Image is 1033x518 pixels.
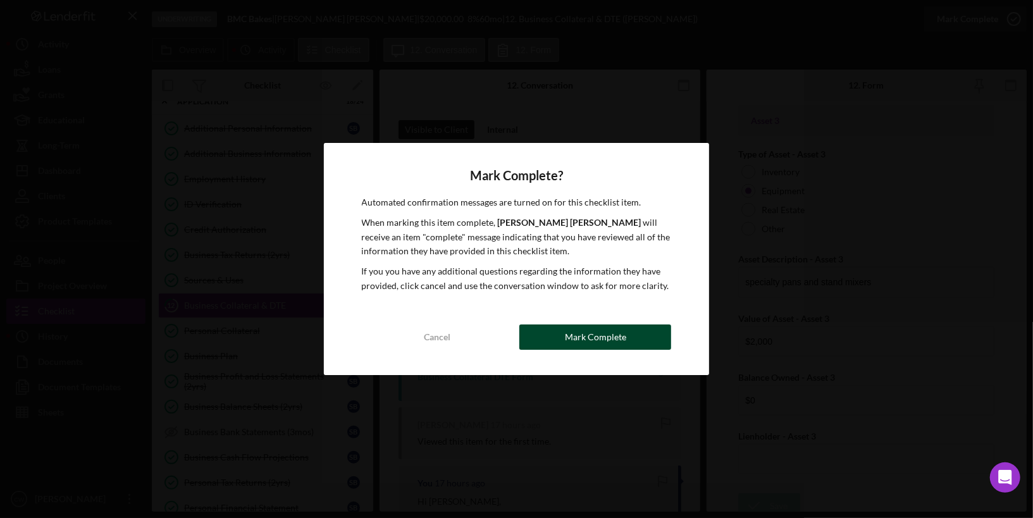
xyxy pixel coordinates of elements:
[519,324,671,350] button: Mark Complete
[362,216,672,258] p: When marking this item complete, will receive an item "complete" message indicating that you have...
[990,462,1020,493] div: Open Intercom Messenger
[362,168,672,183] h4: Mark Complete?
[362,324,514,350] button: Cancel
[498,217,641,228] b: [PERSON_NAME] [PERSON_NAME]
[362,264,672,293] p: If you you have any additional questions regarding the information they have provided, click canc...
[362,195,672,209] p: Automated confirmation messages are turned on for this checklist item.
[565,324,626,350] div: Mark Complete
[424,324,451,350] div: Cancel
